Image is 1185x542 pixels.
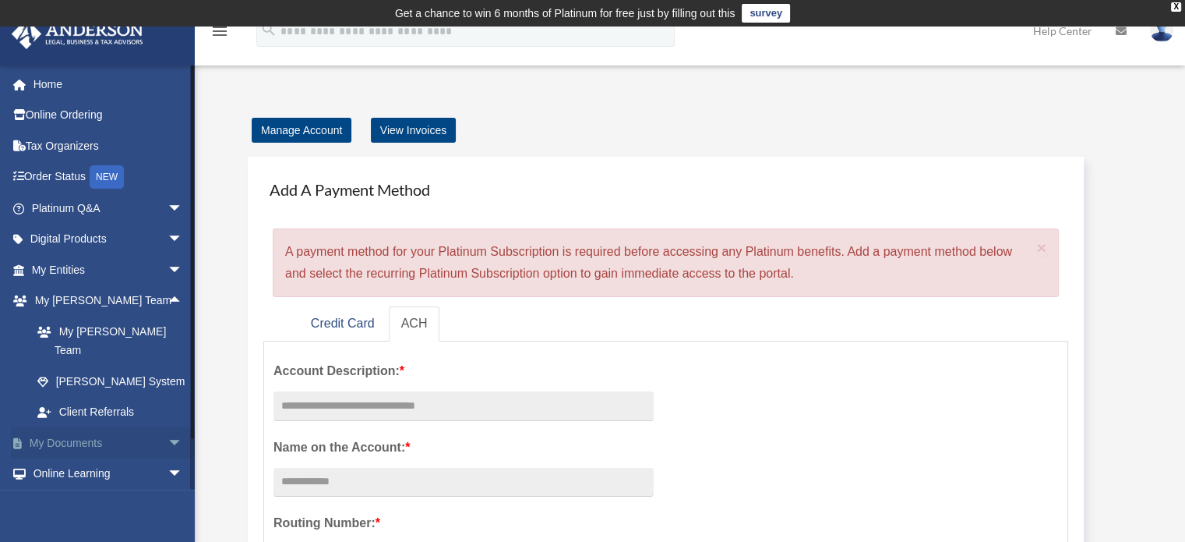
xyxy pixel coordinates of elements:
[298,306,387,342] a: Credit Card
[389,306,440,342] a: ACH
[11,285,206,317] a: My [PERSON_NAME] Teamarrow_drop_up
[1171,2,1181,12] div: close
[1150,19,1173,42] img: User Pic
[11,254,206,285] a: My Entitiesarrow_drop_down
[22,366,206,397] a: [PERSON_NAME] System
[273,512,654,534] label: Routing Number:
[7,19,148,49] img: Anderson Advisors Platinum Portal
[11,224,206,255] a: Digital Productsarrow_drop_down
[210,22,229,41] i: menu
[252,118,351,143] a: Manage Account
[11,100,206,131] a: Online Ordering
[168,285,199,317] span: arrow_drop_up
[11,69,206,100] a: Home
[168,459,199,491] span: arrow_drop_down
[1037,239,1047,256] button: Close
[371,118,456,143] a: View Invoices
[11,193,206,224] a: Platinum Q&Aarrow_drop_down
[395,4,735,23] div: Get a chance to win 6 months of Platinum for free just by filling out this
[168,427,199,459] span: arrow_drop_down
[11,427,206,459] a: My Documentsarrow_drop_down
[1037,239,1047,257] span: ×
[168,254,199,286] span: arrow_drop_down
[273,228,1059,297] div: A payment method for your Platinum Subscription is required before accessing any Platinum benefit...
[168,224,199,256] span: arrow_drop_down
[11,459,206,490] a: Online Learningarrow_drop_down
[273,437,654,459] label: Name on the Account:
[742,4,790,23] a: survey
[210,27,229,41] a: menu
[260,21,277,38] i: search
[22,397,206,428] a: Client Referrals
[273,360,654,382] label: Account Description:
[90,165,124,189] div: NEW
[168,193,199,225] span: arrow_drop_down
[11,489,206,520] a: Billingarrow_drop_down
[22,316,206,366] a: My [PERSON_NAME] Team
[11,161,206,193] a: Order StatusNEW
[168,489,199,521] span: arrow_drop_down
[11,130,206,161] a: Tax Organizers
[263,172,1068,207] h4: Add A Payment Method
